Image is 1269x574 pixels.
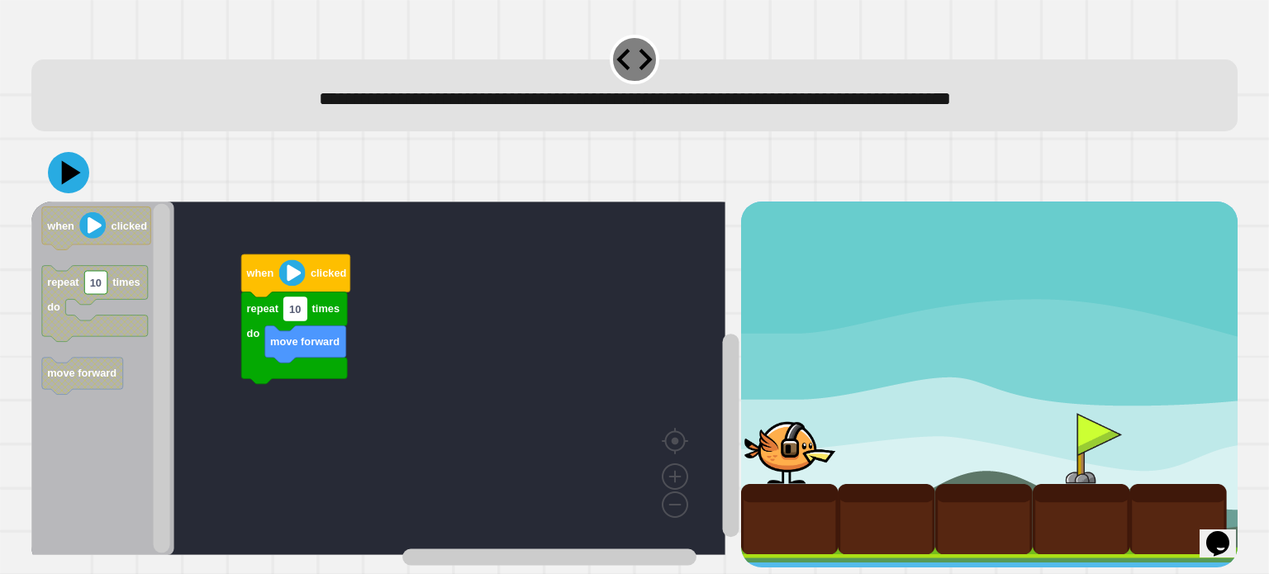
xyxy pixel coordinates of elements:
iframe: chat widget [1200,508,1252,557]
text: do [48,301,61,313]
text: times [113,276,140,288]
text: 10 [289,302,301,315]
text: do [247,327,260,339]
text: when [246,267,274,279]
text: clicked [112,220,147,232]
div: Blockly Workspace [31,202,740,567]
text: clicked [311,267,346,279]
text: repeat [247,302,279,315]
text: 10 [90,276,102,288]
text: move forward [271,335,340,348]
text: when [47,220,75,232]
text: times [312,302,340,315]
text: move forward [48,367,117,379]
text: repeat [48,276,80,288]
